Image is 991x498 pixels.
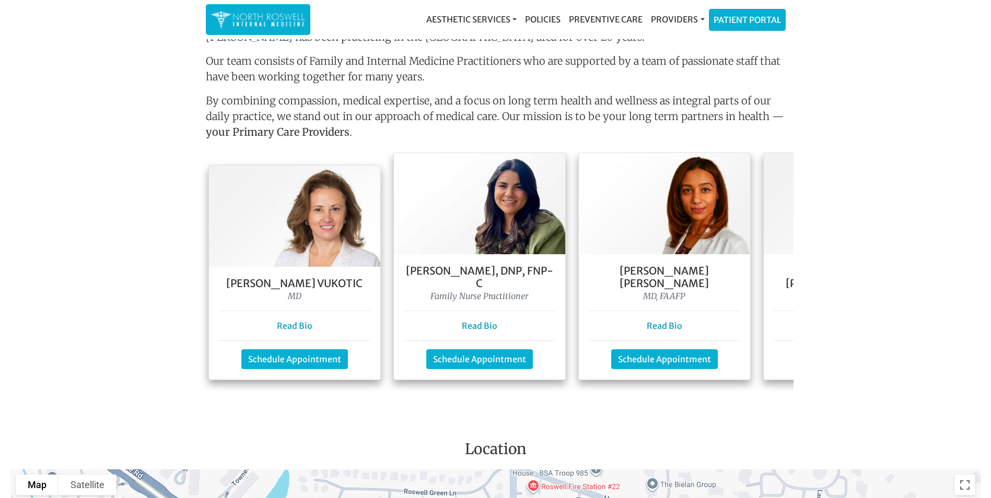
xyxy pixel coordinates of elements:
[404,265,555,290] h5: [PERSON_NAME], DNP, FNP- C
[206,93,786,144] p: By combining compassion, medical expertise, and a focus on long term health and wellness as integ...
[764,153,935,254] img: Keela Weeks Leger, FNP-C
[647,9,708,30] a: Providers
[579,153,750,254] img: Dr. Farah Mubarak Ali MD, FAAFP
[211,9,305,30] img: North Roswell Internal Medicine
[209,165,380,267] img: Dr. Goga Vukotis
[206,53,786,85] p: Our team consists of Family and Internal Medicine Practitioners who are supported by a team of pa...
[16,475,59,495] button: Show street map
[206,125,349,138] strong: your Primary Care Providers
[219,277,370,290] h5: [PERSON_NAME] Vukotic
[462,321,497,331] a: Read Bio
[288,291,301,301] i: MD
[954,475,975,495] button: Toggle fullscreen view
[611,349,718,369] a: Schedule Appointment
[565,9,647,30] a: Preventive Care
[430,291,528,301] i: Family Nurse Practitioner
[422,9,521,30] a: Aesthetic Services
[521,9,565,30] a: Policies
[643,291,685,301] i: MD, FAAFP
[589,265,740,290] h5: [PERSON_NAME] [PERSON_NAME]
[8,441,983,463] h3: Location
[426,349,533,369] a: Schedule Appointment
[647,321,682,331] a: Read Bio
[277,321,312,331] a: Read Bio
[709,9,785,30] a: Patient Portal
[774,265,925,290] h5: [PERSON_NAME] [PERSON_NAME], FNP-C
[241,349,348,369] a: Schedule Appointment
[59,475,116,495] button: Show satellite imagery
